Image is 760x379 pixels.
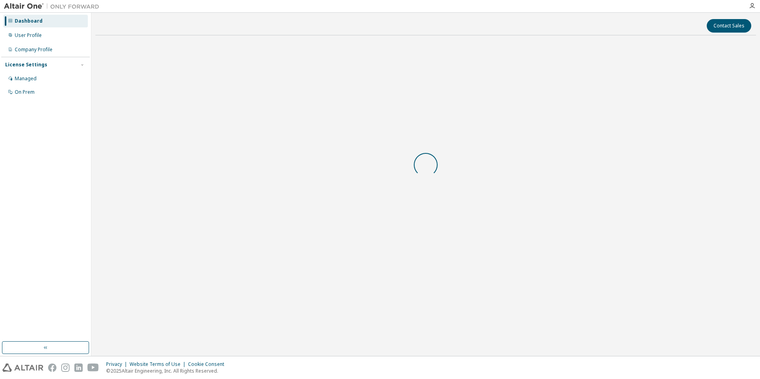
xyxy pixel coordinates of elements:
div: Dashboard [15,18,43,24]
img: altair_logo.svg [2,364,43,372]
img: instagram.svg [61,364,70,372]
div: User Profile [15,32,42,39]
div: Managed [15,75,37,82]
div: On Prem [15,89,35,95]
img: Altair One [4,2,103,10]
div: License Settings [5,62,47,68]
div: Company Profile [15,46,52,53]
img: youtube.svg [87,364,99,372]
img: linkedin.svg [74,364,83,372]
div: Cookie Consent [188,361,229,367]
img: facebook.svg [48,364,56,372]
div: Website Terms of Use [130,361,188,367]
div: Privacy [106,361,130,367]
p: © 2025 Altair Engineering, Inc. All Rights Reserved. [106,367,229,374]
button: Contact Sales [707,19,751,33]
